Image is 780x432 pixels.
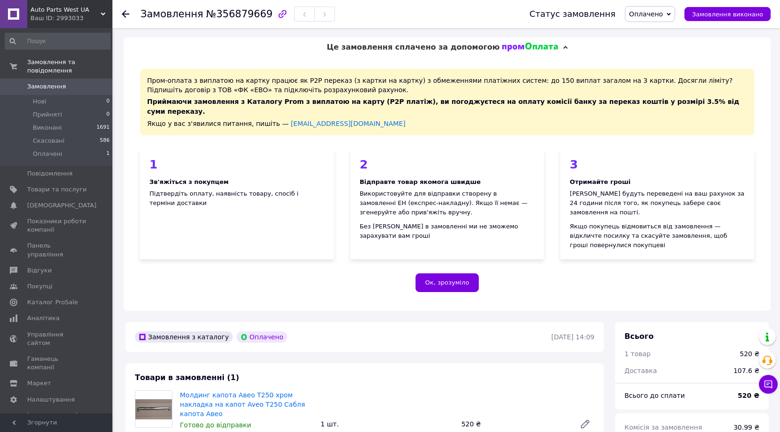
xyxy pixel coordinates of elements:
span: Панель управління [27,242,87,258]
span: Доставка [624,367,657,374]
span: Скасовані [33,137,65,145]
span: Аналітика [27,314,59,322]
span: 586 [100,137,110,145]
time: [DATE] 14:09 [551,333,594,341]
span: Гаманець компанії [27,355,87,372]
div: Пром-оплата з виплатою на картку працює як P2P переказ (з картки на картку) з обмеженнями платіжн... [140,69,754,135]
span: Товари в замовленні (1) [135,373,239,382]
span: Готово до відправки [180,421,251,429]
div: 1 [149,159,325,170]
span: Це замовлення сплачено за допомогою [327,43,499,51]
span: Комісія за замовлення [624,424,702,431]
div: Оплачено [237,331,287,343]
div: Замовлення з каталогу [135,331,233,343]
span: Оплачені [33,150,62,158]
span: Замовлення виконано [692,11,763,18]
span: 30.99 ₴ [734,424,759,431]
span: Ок, зрозуміло [425,279,469,286]
span: 1 [106,150,110,158]
div: Статус замовлення [529,9,616,19]
span: 1 товар [624,350,651,358]
span: Повідомлення [27,169,73,178]
div: 107.6 ₴ [728,360,765,381]
img: evopay logo [502,43,558,52]
a: [EMAIL_ADDRESS][DOMAIN_NAME] [291,120,406,127]
input: Пошук [5,33,111,50]
a: Молдинг капота Авео Т250 хром накладка на капот Aveo T250 Сабля капота Авео [180,391,305,417]
button: Ок, зрозуміло [416,273,479,292]
button: Чат з покупцем [759,375,778,394]
span: Маркет [27,379,51,388]
b: Відправте товар якомога швидше [360,178,481,185]
span: Замовлення та повідомлення [27,58,112,75]
span: Прийняті [33,110,62,119]
span: Каталог ProSale [27,298,78,307]
div: Без [PERSON_NAME] в замовленні ми не зможемо зарахувати вам гроші [360,222,535,241]
div: 3 [570,159,745,170]
span: Управління сайтом [27,330,87,347]
div: Повернутися назад [122,9,129,19]
span: №356879669 [206,8,273,20]
b: Отримайте гроші [570,178,631,185]
span: [DEMOGRAPHIC_DATA] [27,201,97,210]
div: 2 [360,159,535,170]
div: 520 ₴ [458,417,572,431]
span: Auto Parts West UA [30,6,101,14]
b: Зв'яжіться з покупцем [149,178,229,185]
img: Молдинг капота Авео Т250 хром накладка на капот Aveo T250 Сабля капота Авео [135,399,172,419]
span: Налаштування [27,395,75,404]
div: Якщо у вас з'явилися питання, пишіть — [147,119,747,128]
span: Всього до сплати [624,392,685,399]
div: Ваш ID: 2993033 [30,14,112,22]
span: Показники роботи компанії [27,217,87,234]
span: Оплачено [629,10,663,18]
div: [PERSON_NAME] будуть переведені на ваш рахунок за 24 години після того, як покупець забере своє з... [570,189,745,217]
span: Замовлення [27,82,66,91]
b: 520 ₴ [738,392,759,399]
span: Товари та послуги [27,185,87,194]
span: Виконані [33,124,62,132]
span: 0 [106,97,110,106]
span: Покупці [27,282,52,291]
div: Використовуйте для відправки створену в замовленні ЕН (експрес-накладну). Якщо її немає — згенеру... [360,189,535,217]
span: 1691 [97,124,110,132]
div: 1 шт. [317,417,457,431]
span: 0 [106,110,110,119]
span: Замовлення [141,8,203,20]
div: Підтвердіть оплату, наявність товару, спосіб і терміни доставки [149,189,325,208]
span: Приймаючи замовлення з Каталогу Prom з виплатою на карту (Р2Р платіж), ви погоджуєтеся на оплату ... [147,98,739,115]
button: Замовлення виконано [684,7,771,21]
span: Нові [33,97,46,106]
div: Якщо покупець відмовиться від замовлення — відкличте посилку та скасуйте замовлення, щоб гроші по... [570,222,745,250]
span: Всього [624,332,654,341]
div: 520 ₴ [740,349,759,359]
span: Відгуки [27,266,52,275]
